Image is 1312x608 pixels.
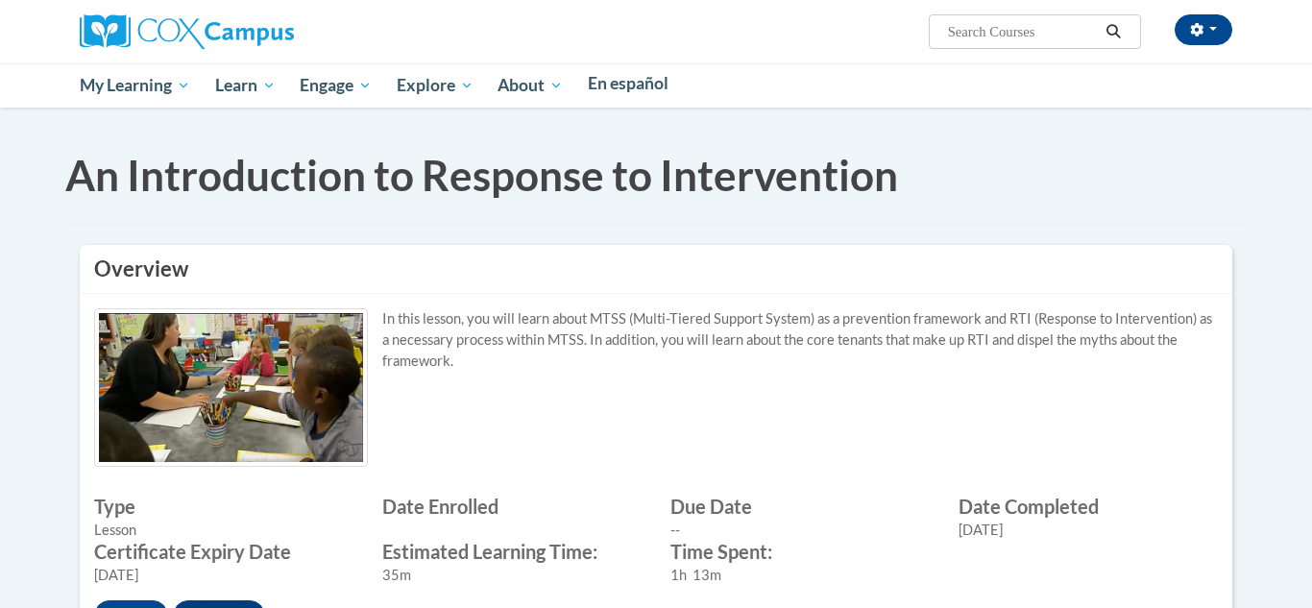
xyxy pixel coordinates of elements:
a: En español [575,63,681,104]
label: Due Date [670,496,930,517]
span: Explore [397,74,474,97]
a: Engage [287,63,384,108]
span: En español [588,73,668,93]
a: About [486,63,576,108]
a: Cox Campus [80,22,294,38]
a: My Learning [67,63,203,108]
h3: Overview [94,255,1218,284]
img: Cox Campus [80,14,294,49]
p: In this lesson, you will learn about MTSS (Multi-Tiered Support System) as a prevention framework... [94,308,1218,372]
label: Estimated Learning Time: [382,541,642,562]
button: Search [1100,20,1129,43]
img: Course logo image [94,308,368,467]
label: Certificate Expiry Date [94,541,353,562]
div: -- [670,520,930,541]
span: About [498,74,563,97]
div: 1h 13m [670,565,930,586]
label: Date Completed [959,496,1218,517]
span: My Learning [80,74,190,97]
a: Learn [203,63,288,108]
div: 35m [382,565,642,586]
input: Search Courses [946,20,1100,43]
i:  [1105,25,1123,39]
span: Engage [300,74,372,97]
label: Type [94,496,353,517]
button: Account Settings [1175,14,1232,45]
div: [DATE] [94,565,353,586]
label: Time Spent: [670,541,930,562]
div: Main menu [51,63,1261,108]
a: Explore [384,63,486,108]
div: Lesson [94,520,353,541]
div: [DATE] [959,520,1218,541]
span: Learn [215,74,276,97]
label: Date Enrolled [382,496,642,517]
span: An Introduction to Response to Intervention [65,150,898,200]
